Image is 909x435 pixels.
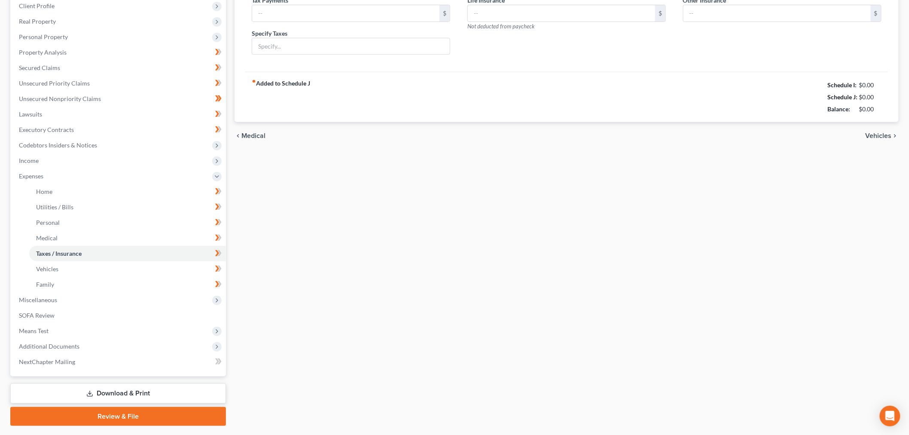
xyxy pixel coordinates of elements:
[10,383,226,404] a: Download & Print
[655,5,665,21] div: $
[252,38,450,55] input: Specify...
[12,107,226,122] a: Lawsuits
[36,281,54,288] span: Family
[36,219,60,226] span: Personal
[468,5,655,21] input: --
[19,49,67,56] span: Property Analysis
[467,23,534,30] span: Not deducted from paycheck
[12,308,226,323] a: SOFA Review
[29,277,226,292] a: Family
[29,230,226,246] a: Medical
[252,5,439,21] input: --
[19,126,74,133] span: Executory Contracts
[12,122,226,138] a: Executory Contracts
[871,5,881,21] div: $
[29,246,226,261] a: Taxes / Insurance
[36,250,82,257] span: Taxes / Insurance
[12,354,226,370] a: NextChapter Mailing
[19,64,60,71] span: Secured Claims
[859,81,882,89] div: $0.00
[19,80,90,87] span: Unsecured Priority Claims
[252,79,256,83] i: fiber_manual_record
[36,188,52,195] span: Home
[683,5,871,21] input: --
[12,91,226,107] a: Unsecured Nonpriority Claims
[828,93,858,101] strong: Schedule J:
[19,343,79,350] span: Additional Documents
[19,157,39,164] span: Income
[12,76,226,91] a: Unsecured Priority Claims
[29,261,226,277] a: Vehicles
[241,132,265,139] span: Medical
[29,184,226,199] a: Home
[859,105,882,113] div: $0.00
[19,358,75,365] span: NextChapter Mailing
[19,2,55,9] span: Client Profile
[29,199,226,215] a: Utilities / Bills
[19,172,43,180] span: Expenses
[859,93,882,101] div: $0.00
[19,110,42,118] span: Lawsuits
[828,81,857,89] strong: Schedule I:
[19,18,56,25] span: Real Property
[19,312,55,319] span: SOFA Review
[235,132,241,139] i: chevron_left
[252,79,310,115] strong: Added to Schedule J
[19,33,68,40] span: Personal Property
[19,95,101,102] span: Unsecured Nonpriority Claims
[439,5,450,21] div: $
[29,215,226,230] a: Personal
[19,327,49,334] span: Means Test
[36,265,58,273] span: Vehicles
[36,234,58,242] span: Medical
[252,29,287,38] label: Specify Taxes
[880,406,900,426] div: Open Intercom Messenger
[866,132,899,139] button: Vehicles chevron_right
[36,203,73,211] span: Utilities / Bills
[10,407,226,426] a: Review & File
[12,45,226,60] a: Property Analysis
[12,60,226,76] a: Secured Claims
[866,132,892,139] span: Vehicles
[828,105,851,113] strong: Balance:
[19,296,57,303] span: Miscellaneous
[235,132,265,139] button: chevron_left Medical
[892,132,899,139] i: chevron_right
[19,141,97,149] span: Codebtors Insiders & Notices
